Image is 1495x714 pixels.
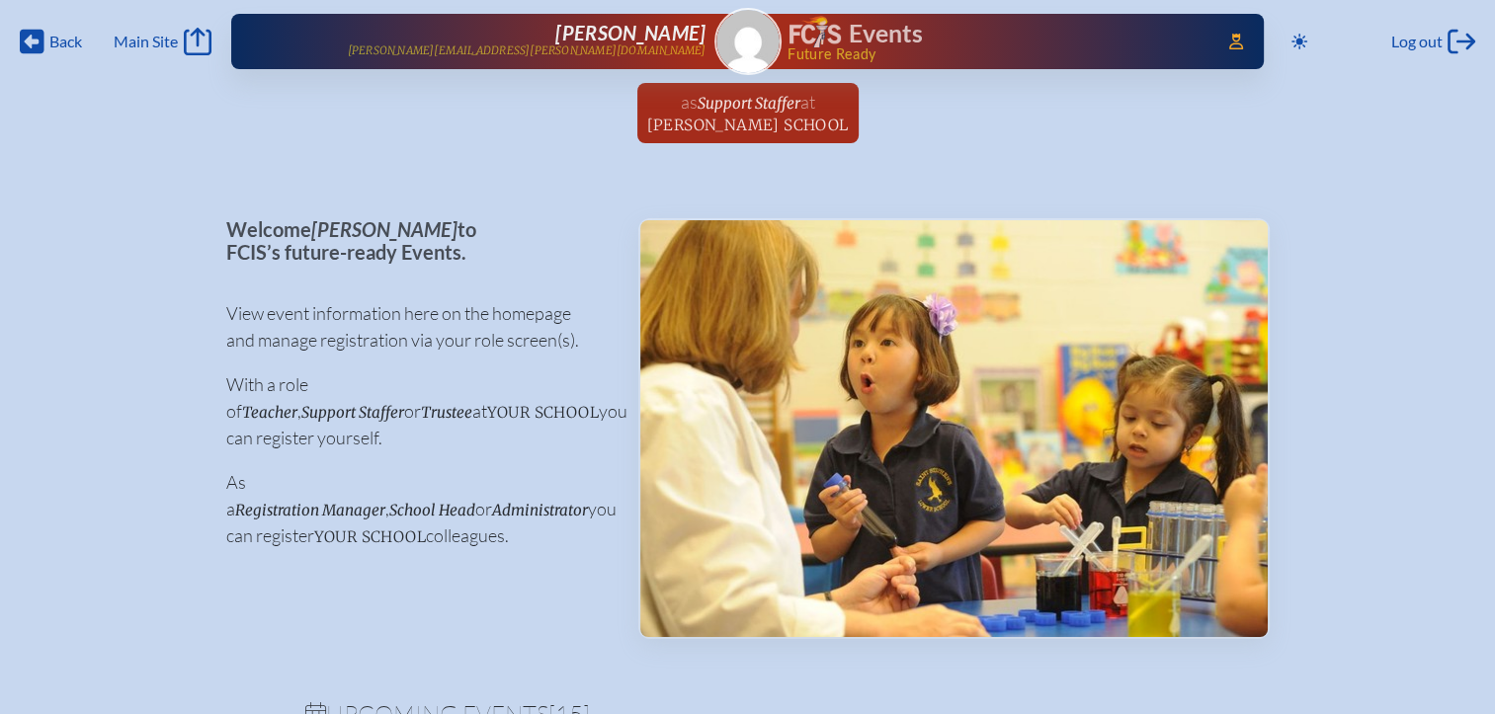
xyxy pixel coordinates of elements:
span: Teacher [242,403,297,422]
span: [PERSON_NAME] School [647,116,849,134]
p: View event information here on the homepage and manage registration via your role screen(s). [226,300,607,354]
span: Main Site [114,32,178,51]
p: Welcome to FCIS’s future-ready Events. [226,218,607,263]
p: As a , or you can register colleagues. [226,469,607,549]
span: at [800,91,815,113]
span: [PERSON_NAME] [311,217,457,241]
span: Support Staffer [301,403,404,422]
a: [PERSON_NAME][PERSON_NAME][EMAIL_ADDRESS][PERSON_NAME][DOMAIN_NAME] [294,22,706,61]
p: [PERSON_NAME][EMAIL_ADDRESS][PERSON_NAME][DOMAIN_NAME] [348,44,706,57]
span: Registration Manager [235,501,385,519]
span: Log out [1391,32,1443,51]
span: as [681,91,698,113]
span: Trustee [421,403,472,422]
div: FCIS Events — Future ready [789,16,1202,61]
span: Back [49,32,82,51]
span: Support Staffer [698,94,800,113]
img: Gravatar [716,10,780,73]
span: [PERSON_NAME] [555,21,706,44]
span: School Head [389,501,475,519]
span: Future Ready [788,47,1201,61]
span: your school [314,527,426,546]
p: With a role of , or at you can register yourself. [226,371,607,451]
a: Main Site [114,28,210,55]
a: Gravatar [714,8,782,75]
span: Administrator [492,501,588,519]
a: asSupport Stafferat[PERSON_NAME] School [639,83,857,143]
img: Events [640,220,1268,637]
span: your school [487,403,599,422]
